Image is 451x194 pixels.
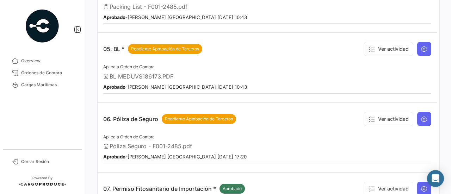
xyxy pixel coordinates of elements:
span: Póliza Seguro - F001-2485.pdf [110,143,192,150]
div: Abrir Intercom Messenger [427,170,444,187]
span: Cerrar Sesión [21,158,76,165]
small: - [PERSON_NAME] [GEOGRAPHIC_DATA] [DATE] 10:43 [103,84,247,90]
b: Aprobado [103,154,125,159]
img: powered-by.png [25,8,60,44]
button: Ver actividad [364,42,413,56]
a: Overview [6,55,79,67]
p: 05. BL * [103,44,202,54]
span: Cargas Marítimas [21,82,76,88]
span: Aprobado [223,186,242,192]
p: 06. Póliza de Seguro [103,114,236,124]
p: 07. Permiso Fitosanitario de Importación * [103,184,245,194]
span: Overview [21,58,76,64]
button: Ver actividad [364,112,413,126]
small: - [PERSON_NAME] [GEOGRAPHIC_DATA] [DATE] 10:43 [103,14,247,20]
span: Aplica a Orden de Compra [103,134,155,139]
b: Aprobado [103,84,125,90]
span: BL MEDUVS186173.PDF [110,73,173,80]
small: - [PERSON_NAME] [GEOGRAPHIC_DATA] [DATE] 17:20 [103,154,247,159]
span: Pendiente Aprobación de Terceros [131,46,199,52]
b: Aprobado [103,14,125,20]
a: Cargas Marítimas [6,79,79,91]
a: Órdenes de Compra [6,67,79,79]
span: Packing List - F001-2485.pdf [110,3,187,10]
span: Pendiente Aprobación de Terceros [165,116,233,122]
span: Aplica a Orden de Compra [103,64,155,69]
span: Órdenes de Compra [21,70,76,76]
